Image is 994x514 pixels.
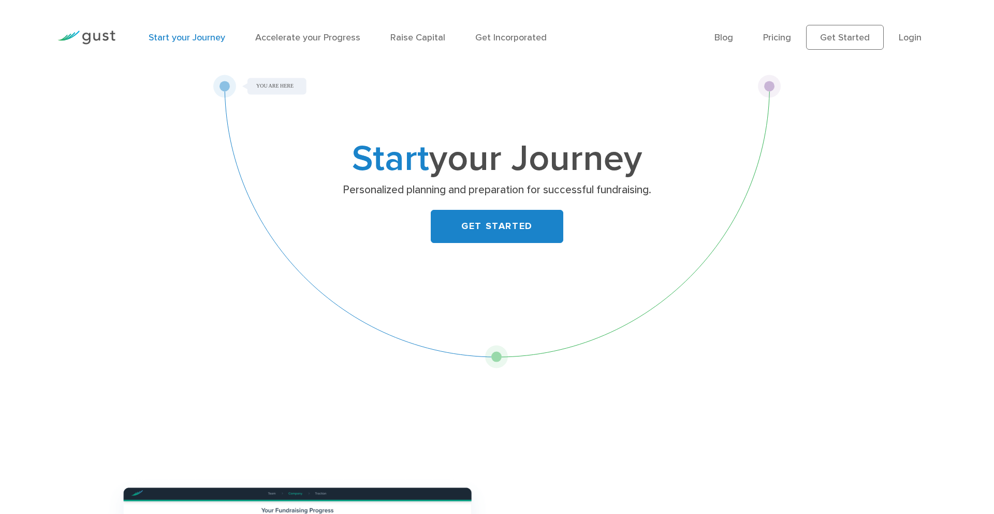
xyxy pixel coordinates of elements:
[255,32,360,43] a: Accelerate your Progress
[899,32,922,43] a: Login
[763,32,791,43] a: Pricing
[57,31,115,45] img: Gust Logo
[390,32,445,43] a: Raise Capital
[352,137,429,180] span: Start
[149,32,225,43] a: Start your Journey
[293,142,701,176] h1: your Journey
[431,210,563,243] a: GET STARTED
[475,32,547,43] a: Get Incorporated
[806,25,884,50] a: Get Started
[714,32,733,43] a: Blog
[296,183,697,197] p: Personalized planning and preparation for successful fundraising.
